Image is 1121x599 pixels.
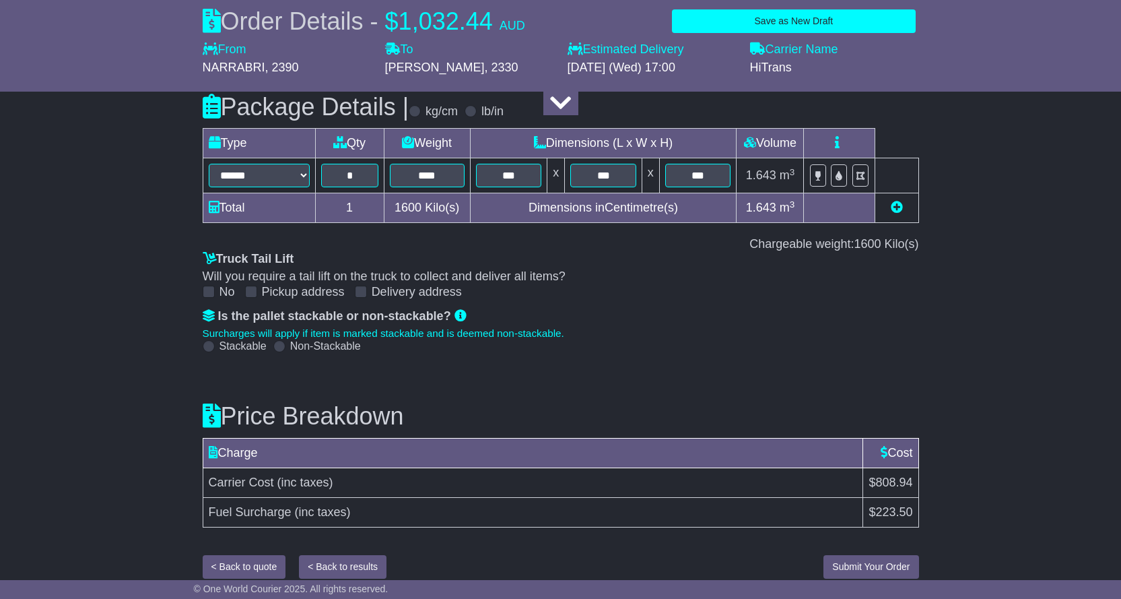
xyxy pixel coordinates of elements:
button: Save as New Draft [672,9,915,33]
sup: 3 [790,199,795,210]
label: From [203,42,246,57]
label: Estimated Delivery [568,42,737,57]
span: m [780,168,795,182]
span: NARRABRI [203,61,265,74]
td: Dimensions (L x W x H) [470,129,737,158]
span: (inc taxes) [295,505,351,519]
span: $223.50 [869,505,912,519]
td: Total [203,193,315,223]
a: Add new item [891,201,903,214]
label: Truck Tail Lift [203,252,294,267]
label: Delivery address [372,285,462,300]
div: HiTrans [750,61,919,75]
td: Cost [863,438,918,468]
span: [PERSON_NAME] [385,61,485,74]
span: 1.643 [746,168,776,182]
td: Qty [315,129,384,158]
span: , 2330 [485,61,518,74]
span: Is the pallet stackable or non-stackable? [218,309,451,323]
span: 1.643 [746,201,776,214]
span: $808.94 [869,476,912,489]
td: x [642,158,659,193]
h3: Package Details | [203,94,409,121]
span: $ [385,7,399,35]
div: Order Details - [203,7,525,36]
button: < Back to results [299,555,386,579]
td: x [547,158,565,193]
td: Kilo(s) [384,193,470,223]
td: Volume [737,129,804,158]
span: © One World Courier 2025. All rights reserved. [194,584,388,594]
td: 1 [315,193,384,223]
span: AUD [500,19,525,32]
span: Carrier Cost [209,476,274,489]
label: No [219,285,235,300]
label: Non-Stackable [290,340,361,352]
td: Charge [203,438,863,468]
label: Pickup address [262,285,345,300]
span: 1,032.44 [399,7,493,35]
div: Will you require a tail lift on the truck to collect and deliver all items? [203,270,919,284]
div: [DATE] (Wed) 17:00 [568,61,737,75]
h3: Price Breakdown [203,403,919,430]
td: Dimensions in Centimetre(s) [470,193,737,223]
button: < Back to quote [203,555,286,579]
div: Surcharges will apply if item is marked stackable and is deemed non-stackable. [203,327,919,340]
span: Submit Your Order [832,561,910,572]
span: 1600 [854,237,881,251]
span: 1600 [395,201,421,214]
label: Carrier Name [750,42,838,57]
sup: 3 [790,167,795,177]
span: , 2390 [265,61,299,74]
span: m [780,201,795,214]
label: To [385,42,413,57]
label: Stackable [219,340,267,352]
span: Fuel Surcharge [209,505,292,519]
td: Type [203,129,315,158]
span: (inc taxes) [277,476,333,489]
td: Weight [384,129,470,158]
button: Submit Your Order [823,555,918,579]
div: Chargeable weight: Kilo(s) [203,237,919,252]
